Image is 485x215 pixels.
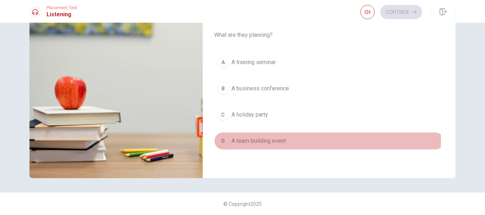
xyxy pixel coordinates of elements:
span: A team-building event [231,137,286,145]
span: Placement Test [47,5,77,10]
div: B [217,83,229,94]
h1: Listening [47,10,77,19]
img: Organizing a Team-Building Event [29,6,203,178]
span: A holiday party [231,111,268,119]
span: What are they planning? [214,31,444,39]
div: D [217,135,229,147]
button: DA team-building event [214,132,444,150]
button: CA holiday party [214,106,444,124]
span: A business conference [231,84,289,93]
span: © Copyright 2025 [223,201,262,207]
button: AA training seminar [214,53,444,71]
span: A training seminar [231,58,276,67]
div: A [217,57,229,68]
button: BA business conference [214,80,444,97]
div: C [217,109,229,120]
